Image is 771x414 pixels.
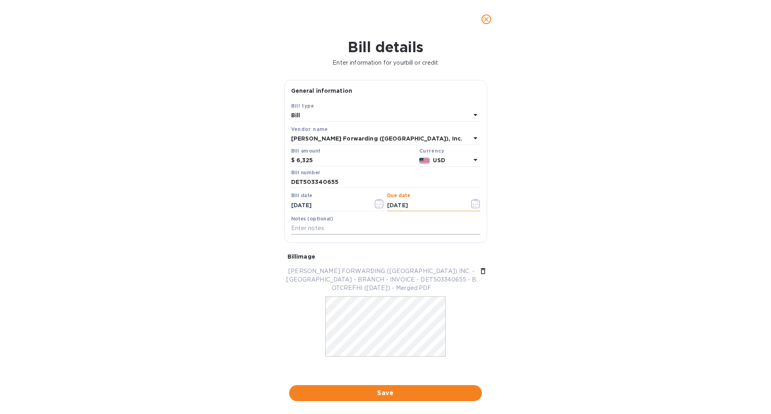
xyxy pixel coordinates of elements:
[291,103,314,109] b: Bill type
[6,39,765,55] h1: Bill details
[284,267,479,292] p: [PERSON_NAME] FORWARDING ([GEOGRAPHIC_DATA]) INC. - [GEOGRAPHIC_DATA] - BRANCH - INVOICE - DET503...
[291,199,367,211] input: Select date
[291,170,320,175] label: Bill number
[419,148,444,154] b: Currency
[477,10,496,29] button: close
[387,194,410,198] label: Due date
[387,199,463,211] input: Due date
[291,149,320,153] label: Bill amount
[291,194,312,198] label: Bill date
[6,59,765,67] p: Enter information for your bill or credit
[291,126,328,132] b: Vendor name
[291,135,463,142] b: [PERSON_NAME] Forwarding ([GEOGRAPHIC_DATA]), Inc.
[433,157,445,163] b: USD
[419,158,430,163] img: USD
[291,216,333,221] label: Notes (optional)
[291,155,296,167] div: $
[291,112,300,118] b: Bill
[296,155,416,167] input: $ Enter bill amount
[291,222,480,235] input: Enter notes
[291,88,353,94] b: General information
[289,385,482,401] button: Save
[288,253,484,261] p: Bill image
[296,388,475,398] span: Save
[291,176,480,188] input: Enter bill number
